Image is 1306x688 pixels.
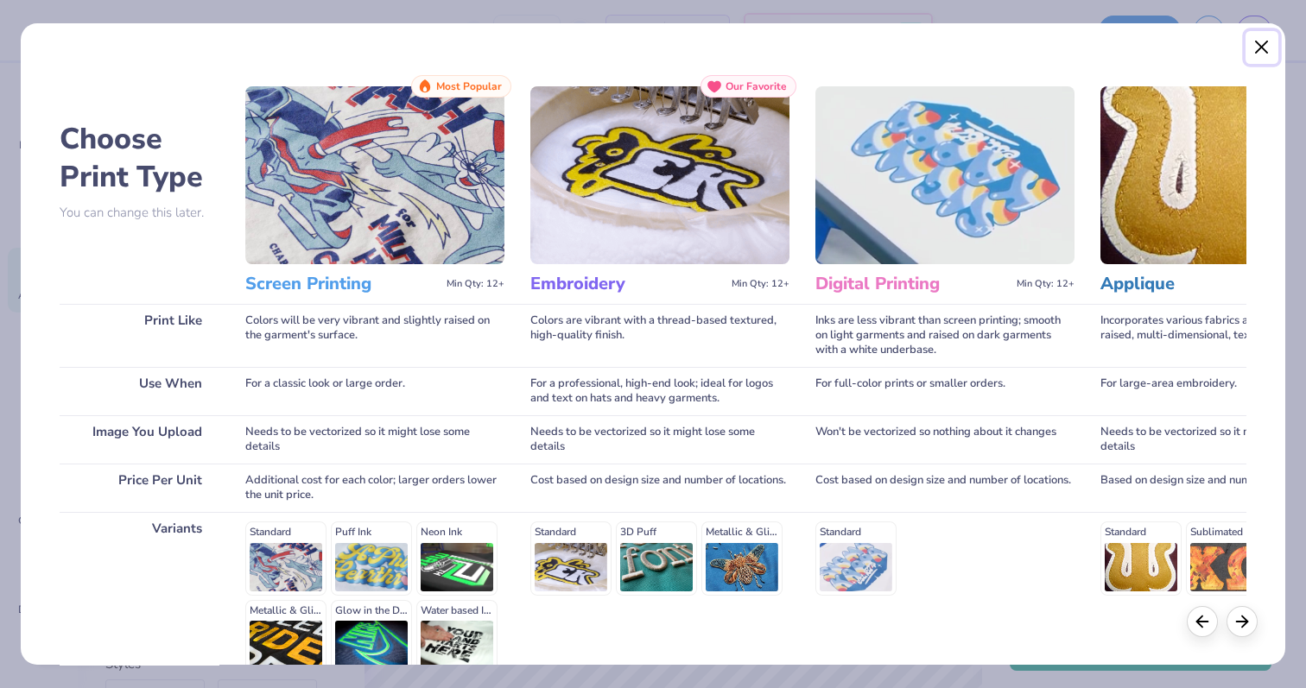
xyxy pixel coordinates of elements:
[245,86,504,264] img: Screen Printing
[726,80,787,92] span: Our Favorite
[732,278,789,290] span: Min Qty: 12+
[1100,273,1295,295] h3: Applique
[530,273,725,295] h3: Embroidery
[1017,278,1075,290] span: Min Qty: 12+
[60,205,219,220] p: You can change this later.
[60,304,219,367] div: Print Like
[60,464,219,512] div: Price Per Unit
[815,304,1075,367] div: Inks are less vibrant than screen printing; smooth on light garments and raised on dark garments ...
[530,367,789,415] div: For a professional, high-end look; ideal for logos and text on hats and heavy garments.
[815,273,1010,295] h3: Digital Printing
[815,464,1075,512] div: Cost based on design size and number of locations.
[245,304,504,367] div: Colors will be very vibrant and slightly raised on the garment's surface.
[1246,31,1278,64] button: Close
[447,278,504,290] span: Min Qty: 12+
[815,86,1075,264] img: Digital Printing
[815,415,1075,464] div: Won't be vectorized so nothing about it changes
[245,464,504,512] div: Additional cost for each color; larger orders lower the unit price.
[60,120,219,196] h2: Choose Print Type
[530,86,789,264] img: Embroidery
[60,415,219,464] div: Image You Upload
[436,80,502,92] span: Most Popular
[530,304,789,367] div: Colors are vibrant with a thread-based textured, high-quality finish.
[815,367,1075,415] div: For full-color prints or smaller orders.
[245,415,504,464] div: Needs to be vectorized so it might lose some details
[530,415,789,464] div: Needs to be vectorized so it might lose some details
[245,273,440,295] h3: Screen Printing
[60,512,219,683] div: Variants
[245,367,504,415] div: For a classic look or large order.
[530,464,789,512] div: Cost based on design size and number of locations.
[60,367,219,415] div: Use When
